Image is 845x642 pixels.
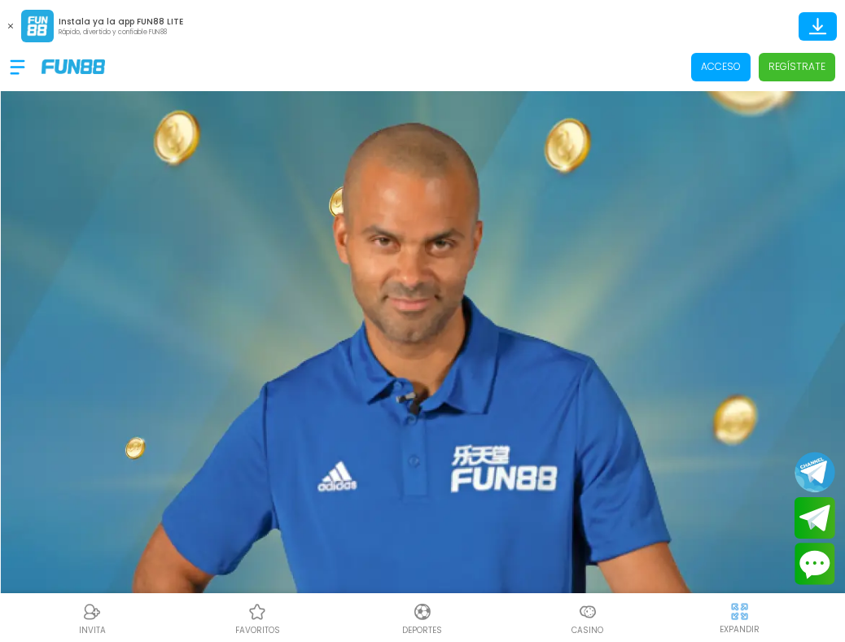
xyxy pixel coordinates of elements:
img: Deportes [413,602,432,622]
p: Acceso [701,59,741,74]
a: DeportesDeportesDeportes [340,600,506,636]
img: hide [729,601,750,622]
p: EXPANDIR [720,623,760,635]
p: Regístrate [768,59,825,74]
a: Casino FavoritosCasino Favoritosfavoritos [175,600,340,636]
button: Join telegram channel [795,451,835,493]
p: Casino [571,624,603,636]
p: Instala ya la app FUN88 LITE [59,15,183,28]
img: Company Logo [42,59,105,73]
p: Rápido, divertido y confiable FUN88 [59,28,183,37]
p: INVITA [79,624,106,636]
img: Casino Favoritos [247,602,267,622]
img: Referral [82,602,102,622]
p: favoritos [235,624,280,636]
a: ReferralReferralINVITA [10,600,175,636]
button: Contact customer service [795,543,835,585]
a: CasinoCasinoCasino [505,600,670,636]
img: Casino [578,602,598,622]
img: App Logo [21,10,54,42]
button: Join telegram [795,497,835,539]
p: Deportes [402,624,442,636]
